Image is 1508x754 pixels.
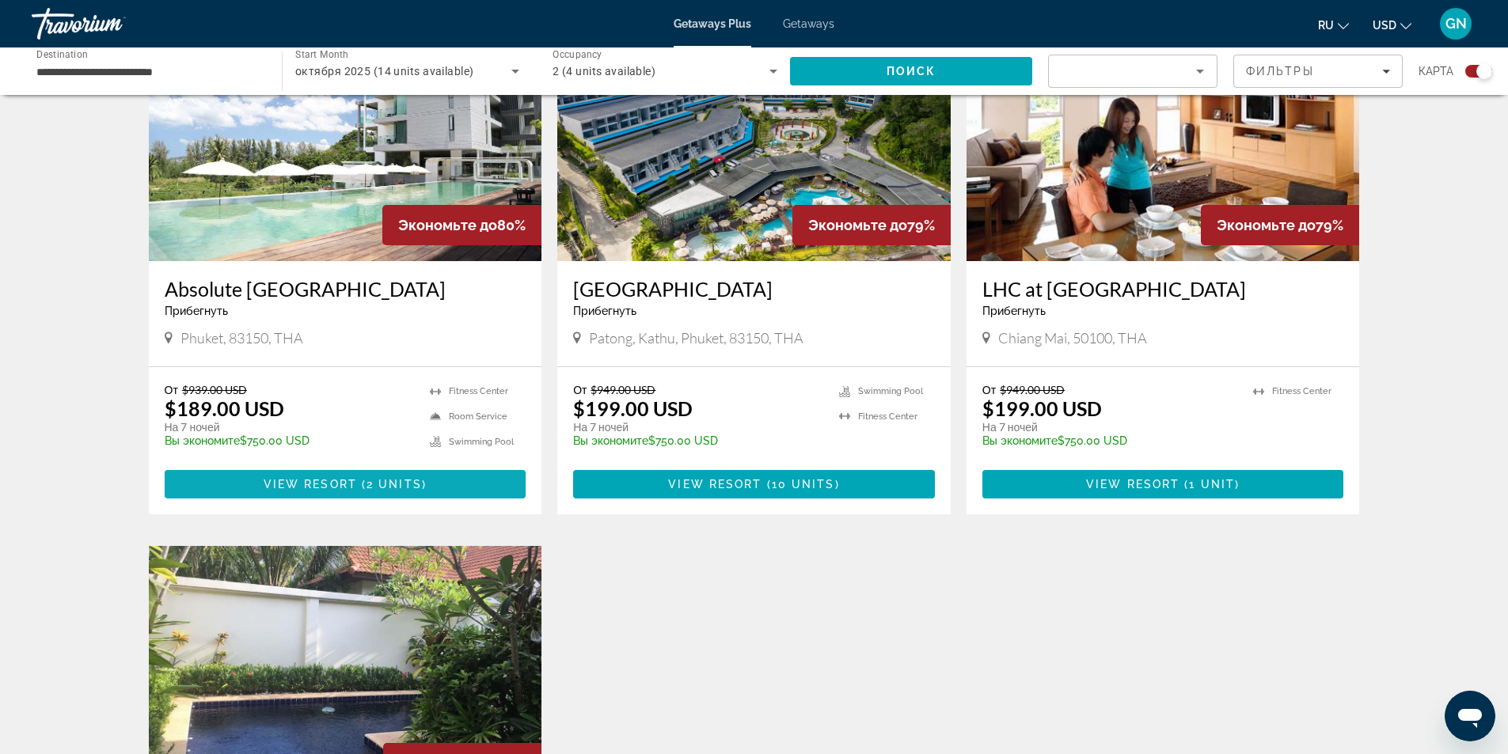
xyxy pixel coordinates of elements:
[982,420,1238,434] p: На 7 ночей
[449,411,507,422] span: Room Service
[357,478,427,491] span: ( )
[792,205,951,245] div: 79%
[674,17,751,30] a: Getaways Plus
[887,65,936,78] span: Поиск
[165,305,228,317] span: Прибегнуть
[1373,13,1411,36] button: Change currency
[398,217,497,233] span: Экономьте до
[573,305,636,317] span: Прибегнуть
[1246,65,1314,78] span: Фильтры
[182,383,247,396] span: $939.00 USD
[1318,13,1349,36] button: Change language
[573,470,935,498] button: View Resort(10 units)
[149,8,542,261] img: Absolute Twin Sands Resort & Spa
[165,420,415,434] p: На 7 ночей
[982,434,1238,447] p: $750.00 USD
[783,17,834,30] a: Getaways
[1000,383,1065,396] span: $949.00 USD
[573,434,823,447] p: $750.00 USD
[553,49,602,60] span: Occupancy
[180,329,303,347] span: Phuket, 83150, THA
[982,470,1344,498] button: View Resort(1 unit)
[1086,478,1179,491] span: View Resort
[1217,217,1316,233] span: Экономьте до
[165,383,178,396] span: От
[573,434,648,447] span: Вы экономите
[668,478,762,491] span: View Resort
[165,396,284,420] p: $189.00 USD
[589,329,803,347] span: Patong, Kathu, Phuket, 83150, THA
[1272,386,1331,396] span: Fitness Center
[165,434,415,447] p: $750.00 USD
[858,386,923,396] span: Swimming Pool
[573,396,693,420] p: $199.00 USD
[1373,19,1396,32] span: USD
[1062,62,1204,81] mat-select: Sort by
[772,478,835,491] span: 10 units
[1233,55,1403,88] button: Filters
[557,8,951,261] img: Patong Bay Hill Resort
[998,329,1147,347] span: Chiang Mai, 50100, THA
[982,383,996,396] span: От
[982,434,1058,447] span: Вы экономите
[295,65,473,78] span: октября 2025 (14 units available)
[36,63,261,81] input: Select destination
[762,478,839,491] span: ( )
[449,437,514,447] span: Swimming Pool
[591,383,655,396] span: $949.00 USD
[1318,19,1334,32] span: ru
[1201,205,1359,245] div: 79%
[165,277,526,301] a: Absolute [GEOGRAPHIC_DATA]
[808,217,907,233] span: Экономьте до
[449,386,508,396] span: Fitness Center
[36,48,88,59] span: Destination
[264,478,357,491] span: View Resort
[982,396,1102,420] p: $199.00 USD
[573,383,587,396] span: От
[1419,60,1453,82] span: карта
[295,49,348,60] span: Start Month
[982,277,1344,301] a: LHC at [GEOGRAPHIC_DATA]
[982,305,1046,317] span: Прибегнуть
[1435,7,1476,40] button: User Menu
[382,205,541,245] div: 80%
[553,65,655,78] span: 2 (4 units available)
[32,3,190,44] a: Travorium
[790,57,1032,85] button: Search
[573,420,823,434] p: На 7 ночей
[165,434,240,447] span: Вы экономите
[1445,691,1495,741] iframe: Кнопка запуска окна обмена сообщениями
[967,8,1360,261] img: LHC at Twin Peaks Residence
[573,277,935,301] a: [GEOGRAPHIC_DATA]
[1445,16,1467,32] span: GN
[165,470,526,498] button: View Resort(2 units)
[1189,478,1235,491] span: 1 unit
[858,411,917,422] span: Fitness Center
[367,478,422,491] span: 2 units
[1179,478,1240,491] span: ( )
